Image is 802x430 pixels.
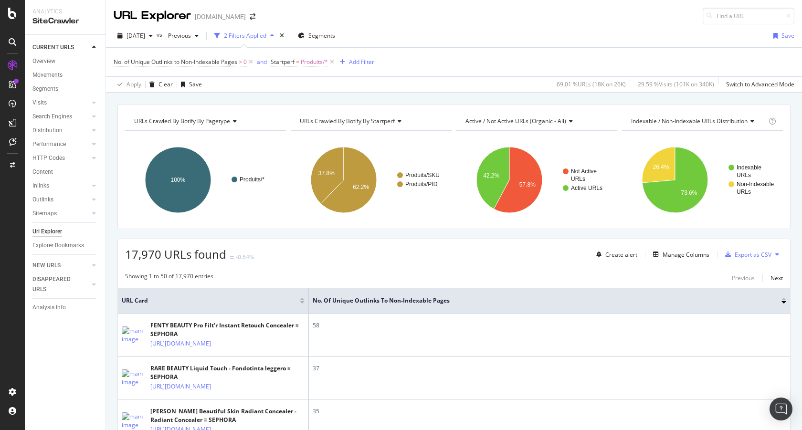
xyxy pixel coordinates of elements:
div: FENTY BEAUTY Pro Filt'r Instant Retouch Concealer ≡ SEPHORA [150,321,305,338]
span: Previous [164,31,191,40]
text: 57.8% [519,181,536,188]
h4: URLs Crawled By Botify By startperf [298,114,443,129]
div: URL Explorer [114,8,191,24]
div: Search Engines [32,112,72,122]
span: No. of Unique Outlinks to Non-Indexable Pages [114,58,237,66]
a: Outlinks [32,195,89,205]
text: 73.6% [681,189,697,196]
div: Segments [32,84,58,94]
img: main image [122,326,146,344]
div: Clear [158,80,173,88]
div: RARE BEAUTY Liquid Touch - Fondotinta leggero ≡ SEPHORA [150,364,305,381]
text: 42.2% [483,172,499,179]
span: = [296,58,299,66]
a: Performance [32,139,89,149]
div: Switch to Advanced Mode [726,80,794,88]
span: Active / Not Active URLs (organic - all) [465,117,566,125]
div: Save [781,31,794,40]
div: NEW URLS [32,261,61,271]
button: Create alert [592,247,637,262]
span: Segments [308,31,335,40]
div: Outlinks [32,195,53,205]
a: Sitemaps [32,209,89,219]
div: Analytics [32,8,98,16]
span: vs [157,31,164,39]
text: 26.4% [653,164,669,170]
a: HTTP Codes [32,153,89,163]
div: 35 [313,407,786,416]
button: Previous [732,272,755,283]
div: Sitemaps [32,209,57,219]
a: Content [32,167,99,177]
button: Save [770,28,794,43]
a: Search Engines [32,112,89,122]
div: 2 Filters Applied [224,31,266,40]
div: CURRENT URLS [32,42,74,52]
div: 58 [313,321,786,330]
text: URLs [571,176,585,182]
img: Equal [230,256,234,259]
a: Distribution [32,126,89,136]
a: NEW URLS [32,261,89,271]
div: arrow-right-arrow-left [250,13,255,20]
div: Performance [32,139,66,149]
button: Segments [294,28,339,43]
a: Visits [32,98,89,108]
div: Analysis Info [32,303,66,313]
input: Find a URL [703,8,794,24]
button: Previous [164,28,202,43]
div: 69.01 % URLs ( 18K on 26K ) [557,80,626,88]
span: No. of Unique Outlinks to Non-Indexable Pages [313,296,767,305]
div: -0.54% [236,253,254,261]
a: Movements [32,70,99,80]
svg: A chart. [456,138,617,221]
a: DISAPPEARED URLS [32,274,89,294]
div: HTTP Codes [32,153,65,163]
img: main image [122,369,146,387]
text: Active URLs [571,185,602,191]
button: Apply [114,77,141,92]
button: [DATE] [114,28,157,43]
svg: A chart. [291,138,452,221]
div: Visits [32,98,47,108]
button: Export as CSV [721,247,771,262]
button: and [257,57,267,66]
a: CURRENT URLS [32,42,89,52]
div: Explorer Bookmarks [32,241,84,251]
span: 2025 Sep. 28th [127,31,145,40]
text: Produits/* [240,176,264,183]
span: 17,970 URLs found [125,246,226,262]
h4: URLs Crawled By Botify By pagetype [132,114,277,129]
div: Url Explorer [32,227,62,237]
div: times [278,31,286,41]
div: Distribution [32,126,63,136]
div: SiteCrawler [32,16,98,27]
button: Add Filter [336,56,374,68]
text: Non-Indexable [737,181,774,188]
div: Add Filter [349,58,374,66]
button: Clear [146,77,173,92]
div: Previous [732,274,755,282]
text: Produits/PID [405,181,438,188]
div: Next [770,274,783,282]
span: > [239,58,242,66]
div: Open Intercom Messenger [770,398,792,420]
div: DISAPPEARED URLS [32,274,81,294]
div: [DOMAIN_NAME] [195,12,246,21]
span: Produits/* [301,55,328,69]
div: Create alert [605,251,637,259]
svg: A chart. [125,138,286,221]
button: Save [177,77,202,92]
img: main image [122,412,146,430]
a: Overview [32,56,99,66]
div: Content [32,167,53,177]
span: Indexable / Non-Indexable URLs distribution [631,117,748,125]
div: [PERSON_NAME] Beautiful Skin Radiant Concealer - Radiant Concealer ≡ SEPHORA [150,407,305,424]
svg: A chart. [622,138,783,221]
div: and [257,58,267,66]
span: Startperf [271,58,295,66]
